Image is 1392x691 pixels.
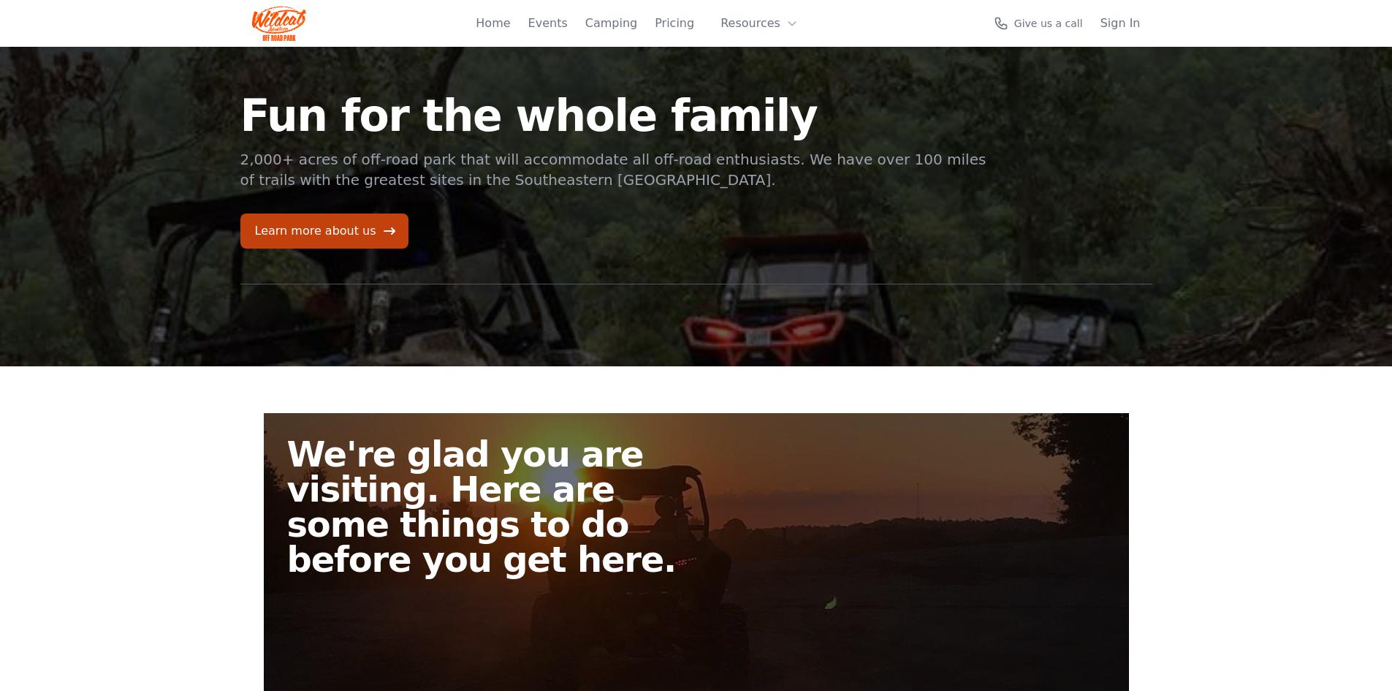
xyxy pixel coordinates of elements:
h2: We're glad you are visiting. Here are some things to do before you get here. [287,437,708,577]
a: Give us a call [994,16,1083,31]
a: Sign In [1100,15,1141,32]
img: Wildcat Logo [252,6,307,41]
span: Give us a call [1014,16,1083,31]
a: Camping [585,15,637,32]
a: Events [528,15,568,32]
a: Home [476,15,510,32]
button: Resources [712,9,807,38]
a: Pricing [655,15,694,32]
a: Learn more about us [240,214,408,249]
p: 2,000+ acres of off-road park that will accommodate all off-road enthusiasts. We have over 100 mi... [240,149,989,190]
h1: Fun for the whole family [240,94,989,137]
